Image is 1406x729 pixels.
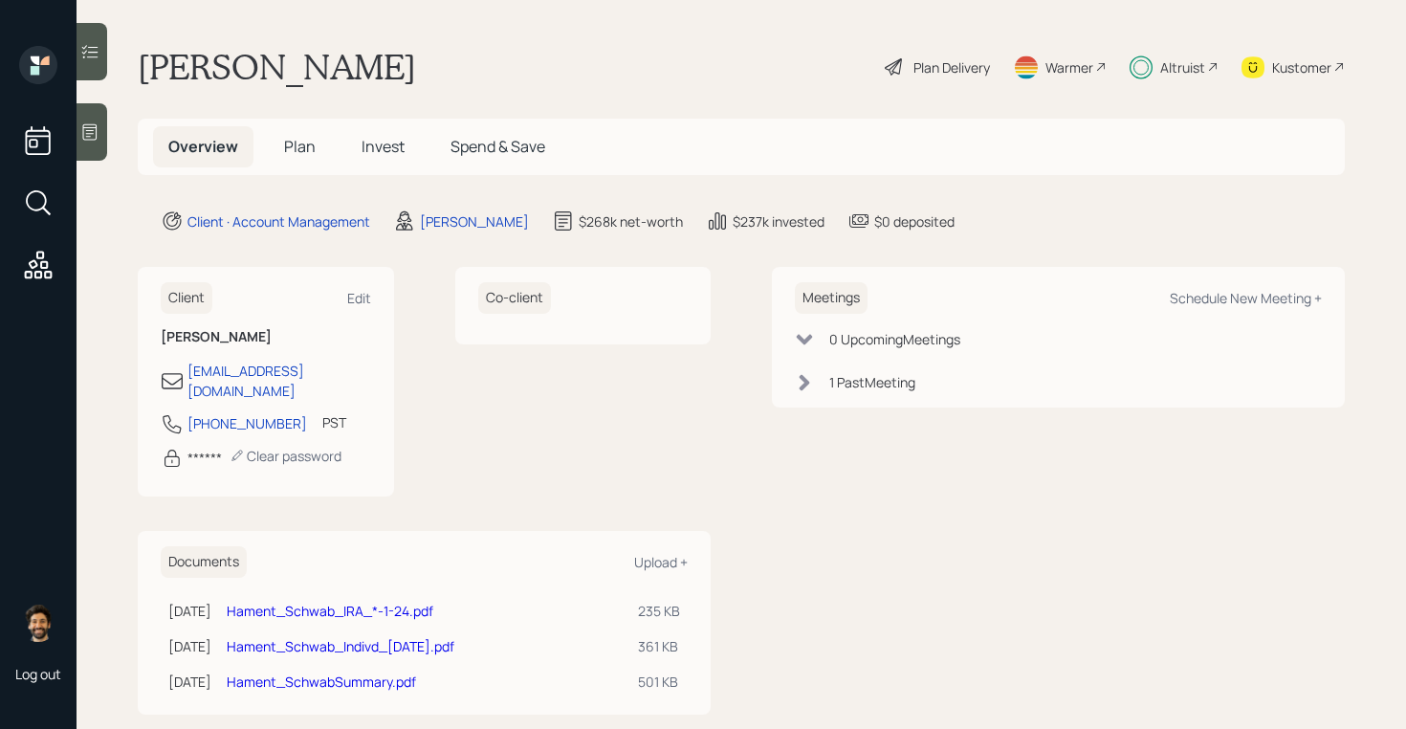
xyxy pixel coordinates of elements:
[161,546,247,578] h6: Documents
[230,447,341,465] div: Clear password
[15,665,61,683] div: Log out
[227,602,433,620] a: Hament_Schwab_IRA_*-1-24.pdf
[829,372,915,392] div: 1 Past Meeting
[420,211,529,232] div: [PERSON_NAME]
[638,601,680,621] div: 235 KB
[168,672,211,692] div: [DATE]
[227,637,454,655] a: Hament_Schwab_Indivd_[DATE].pdf
[638,672,680,692] div: 501 KB
[1170,289,1322,307] div: Schedule New Meeting +
[19,604,57,642] img: eric-schwartz-headshot.png
[450,136,545,157] span: Spend & Save
[638,636,680,656] div: 361 KB
[138,46,416,88] h1: [PERSON_NAME]
[187,413,307,433] div: [PHONE_NUMBER]
[168,136,238,157] span: Overview
[829,329,960,349] div: 0 Upcoming Meeting s
[347,289,371,307] div: Edit
[161,329,371,345] h6: [PERSON_NAME]
[874,211,955,232] div: $0 deposited
[1045,57,1093,77] div: Warmer
[579,211,683,232] div: $268k net-worth
[634,553,688,571] div: Upload +
[227,673,416,691] a: Hament_SchwabSummary.pdf
[913,57,990,77] div: Plan Delivery
[1272,57,1331,77] div: Kustomer
[168,636,211,656] div: [DATE]
[733,211,824,232] div: $237k invested
[187,361,371,401] div: [EMAIL_ADDRESS][DOMAIN_NAME]
[187,211,370,232] div: Client · Account Management
[161,282,212,314] h6: Client
[284,136,316,157] span: Plan
[362,136,405,157] span: Invest
[795,282,868,314] h6: Meetings
[478,282,551,314] h6: Co-client
[168,601,211,621] div: [DATE]
[1160,57,1205,77] div: Altruist
[322,412,346,432] div: PST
